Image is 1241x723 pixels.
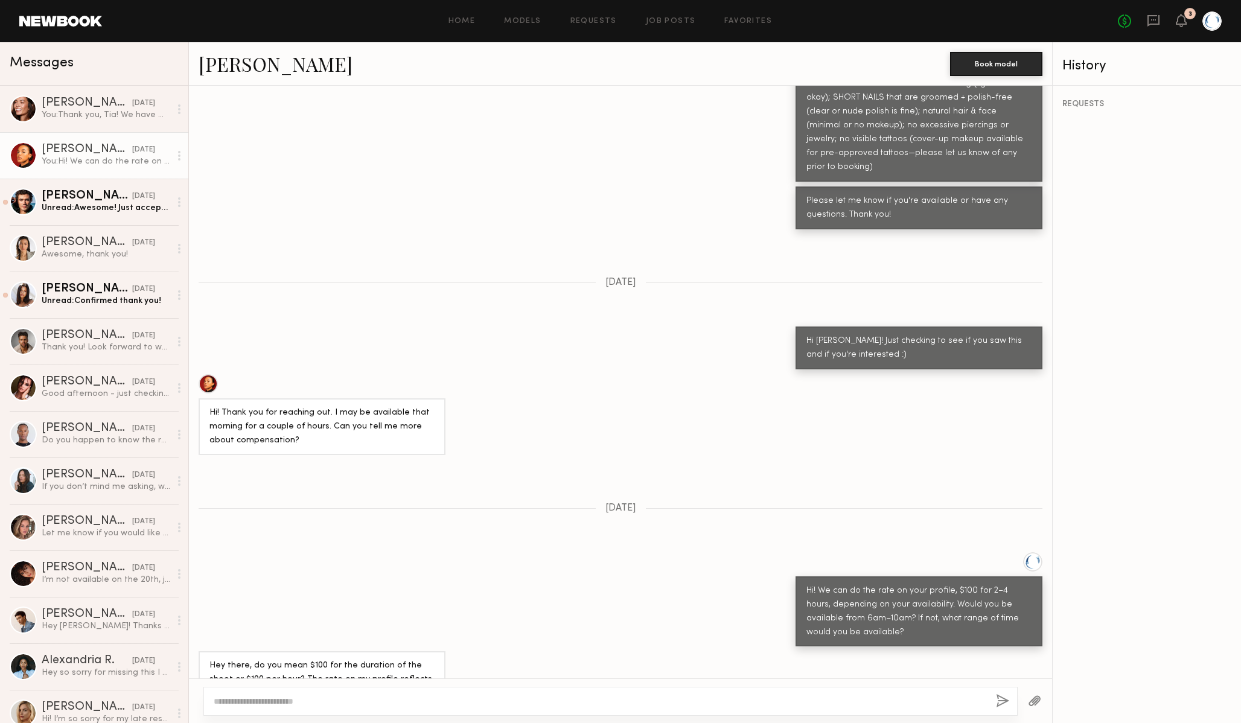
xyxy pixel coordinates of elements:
[806,584,1032,640] div: Hi! We can do the rate on your profile, $100 for 2–4 hours, depending on your availability. Would...
[1062,100,1231,109] div: REQUESTS
[806,194,1032,222] div: Please let me know if you're available or have any questions. Thank you!
[132,330,155,342] div: [DATE]
[1188,11,1192,18] div: 3
[10,56,74,70] span: Messages
[950,58,1042,68] a: Book model
[132,377,155,388] div: [DATE]
[42,295,170,307] div: Unread: Confirmed thank you!
[132,423,155,435] div: [DATE]
[724,18,772,25] a: Favorites
[42,655,132,667] div: Alexandria R.
[42,620,170,632] div: Hey [PERSON_NAME]! Thanks for reaching out! I am available and interested! What’s the usage for t...
[1062,59,1231,73] div: History
[42,515,132,527] div: [PERSON_NAME]
[42,283,132,295] div: [PERSON_NAME]
[42,701,132,713] div: [PERSON_NAME]
[42,574,170,585] div: I’m not available on the 20th, just after day 23
[42,202,170,214] div: Unread: Awesome! Just accepted :)
[605,278,636,288] span: [DATE]
[42,527,170,539] div: Let me know if you would like to work 🤝
[132,144,155,156] div: [DATE]
[42,608,132,620] div: [PERSON_NAME]
[42,388,170,400] div: Good afternoon - just checking in to see if you would still like to go ahead with this booking, K...
[132,609,155,620] div: [DATE]
[132,191,155,202] div: [DATE]
[42,109,170,121] div: You: Thank you, Tia! We have multiple shoots throughout the year so we'll definitely be reaching ...
[448,18,476,25] a: Home
[132,655,155,667] div: [DATE]
[42,249,170,260] div: Awesome, thank you!
[42,376,132,388] div: [PERSON_NAME]
[132,98,155,109] div: [DATE]
[42,342,170,353] div: Thank you! Look forward to working with y’all :)
[132,562,155,574] div: [DATE]
[209,406,435,448] div: Hi! Thank you for reaching out. I may be available that morning for a couple of hours. Can you te...
[42,422,132,435] div: [PERSON_NAME]
[42,469,132,481] div: [PERSON_NAME]
[570,18,617,25] a: Requests
[132,470,155,481] div: [DATE]
[42,144,132,156] div: [PERSON_NAME]
[132,702,155,713] div: [DATE]
[42,97,132,109] div: [PERSON_NAME]
[132,516,155,527] div: [DATE]
[42,667,170,678] div: Hey so sorry for missing this I was out of town for work!
[209,659,435,715] div: Hey there, do you mean $100 for the duration of the shoot or $100 per hour? The rate on my profil...
[132,237,155,249] div: [DATE]
[42,435,170,446] div: Do you happen to know the rate?
[42,330,132,342] div: [PERSON_NAME]
[950,52,1042,76] button: Book model
[42,237,132,249] div: [PERSON_NAME]
[42,481,170,492] div: If you don’t mind me asking, what is the rate?
[646,18,696,25] a: Job Posts
[605,503,636,514] span: [DATE]
[504,18,541,25] a: Models
[806,334,1032,362] div: Hi [PERSON_NAME]! Just checking to see if you saw this and if you're interested :)
[199,51,353,77] a: [PERSON_NAME]
[42,156,170,167] div: You: Hi! We can do the rate on your profile, $100 for 2–4 hours, depending on your availability. ...
[132,284,155,295] div: [DATE]
[42,562,132,574] div: [PERSON_NAME]
[42,190,132,202] div: [PERSON_NAME]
